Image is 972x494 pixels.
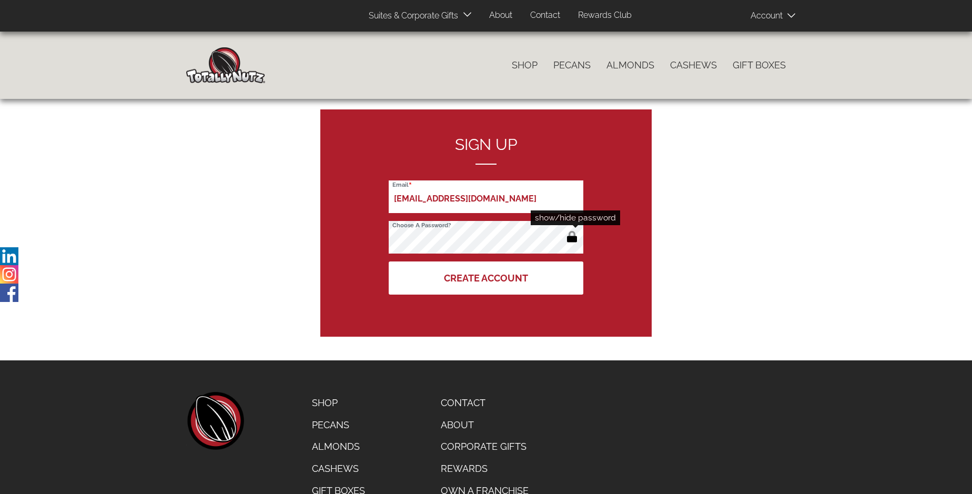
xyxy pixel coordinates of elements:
[304,458,373,480] a: Cashews
[186,392,244,450] a: home
[662,54,725,76] a: Cashews
[389,136,583,165] h2: Sign up
[433,436,536,458] a: Corporate Gifts
[361,6,461,26] a: Suites & Corporate Gifts
[570,5,640,26] a: Rewards Club
[304,414,373,436] a: Pecans
[522,5,568,26] a: Contact
[433,414,536,436] a: About
[545,54,599,76] a: Pecans
[725,54,794,76] a: Gift Boxes
[504,54,545,76] a: Shop
[389,261,583,295] button: Create Account
[531,210,620,225] div: show/hide password
[599,54,662,76] a: Almonds
[481,5,520,26] a: About
[433,458,536,480] a: Rewards
[304,392,373,414] a: Shop
[433,392,536,414] a: Contact
[186,47,265,83] img: Home
[304,436,373,458] a: Almonds
[389,180,583,213] input: Email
